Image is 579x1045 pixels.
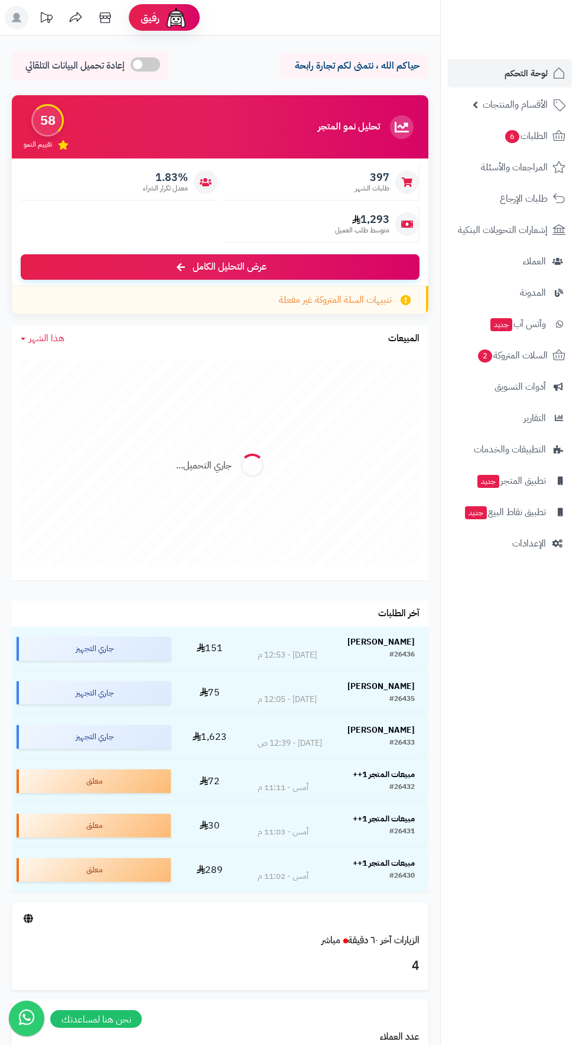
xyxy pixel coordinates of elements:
[448,153,572,182] a: المراجعات والأسئلة
[477,475,499,488] span: جديد
[448,341,572,370] a: السلات المتروكة2
[476,473,546,489] span: تطبيق المتجر
[523,410,546,426] span: التقارير
[21,254,419,280] a: عرض التحليل الكامل
[17,637,171,661] div: جاري التجهيز
[193,260,266,274] span: عرض التحليل الكامل
[355,183,389,193] span: طلبات الشهر
[448,529,572,558] a: الإعدادات
[335,225,389,235] span: متوسط طلب العميل
[355,171,389,184] span: 397
[321,933,419,947] a: الزيارات آخر ٦٠ دقيقةمباشر
[448,185,572,213] a: طلبات الإرجاع
[347,724,415,736] strong: [PERSON_NAME]
[389,826,415,838] div: #26431
[389,694,415,706] div: #26435
[143,183,188,193] span: معدل تكرار الشراء
[17,681,171,705] div: جاري التجهيز
[389,649,415,661] div: #26436
[448,216,572,244] a: إشعارات التحويلات البنكية
[24,140,52,150] span: تقييم النمو
[143,171,188,184] span: 1.83%
[490,318,512,331] span: جديد
[175,848,244,892] td: 289
[458,222,548,238] span: إشعارات التحويلات البنكية
[389,737,415,749] div: #26433
[448,435,572,464] a: التطبيقات والخدمات
[175,627,244,671] td: 151
[258,694,317,706] div: [DATE] - 12:05 م
[474,441,546,458] span: التطبيقات والخدمات
[448,467,572,495] a: تطبيق المتجرجديد
[465,506,487,519] span: جديد
[448,404,572,432] a: التقارير
[335,213,389,226] span: 1,293
[175,804,244,847] td: 30
[175,759,244,803] td: 72
[520,284,546,301] span: المدونة
[175,715,244,759] td: 1,623
[523,253,546,270] span: العملاء
[483,96,548,113] span: الأقسام والمنتجات
[318,122,380,132] h3: تحليل نمو المتجر
[289,59,419,73] p: حياكم الله ، نتمنى لكم تجارة رابحة
[477,347,548,364] span: السلات المتروكة
[17,769,171,793] div: معلق
[353,813,415,825] strong: مبيعات المتجر 1++
[29,331,64,345] span: هذا الشهر
[347,680,415,693] strong: [PERSON_NAME]
[175,671,244,715] td: 75
[31,6,61,33] a: تحديثات المنصة
[279,293,392,307] span: تنبيهات السلة المتروكة غير مفعلة
[478,350,492,363] span: 2
[504,128,548,144] span: الطلبات
[17,814,171,837] div: معلق
[258,826,308,838] div: أمس - 11:03 م
[378,609,419,619] h3: آخر الطلبات
[25,59,125,73] span: إعادة تحميل البيانات التلقائي
[380,1030,419,1044] a: عدد العملاء
[448,247,572,276] a: العملاء
[17,858,171,882] div: معلق
[258,782,308,794] div: أمس - 11:11 م
[21,332,64,345] a: هذا الشهر
[448,122,572,150] a: الطلبات6
[489,316,546,332] span: وآتس آب
[21,956,419,976] h3: 4
[464,504,546,520] span: تطبيق نقاط البيع
[388,334,419,344] h3: المبيعات
[389,871,415,882] div: #26430
[258,871,308,882] div: أمس - 11:02 م
[448,498,572,526] a: تطبيق نقاط البيعجديد
[505,130,519,143] span: 6
[141,11,160,25] span: رفيق
[258,737,322,749] div: [DATE] - 12:39 ص
[481,159,548,176] span: المراجعات والأسئلة
[495,378,546,395] span: أدوات التسويق
[17,725,171,749] div: جاري التجهيز
[321,933,340,947] small: مباشر
[353,768,415,781] strong: مبيعات المتجر 1++
[353,857,415,869] strong: مبيعات المتجر 1++
[512,535,546,552] span: الإعدادات
[500,190,548,207] span: طلبات الإرجاع
[258,649,317,661] div: [DATE] - 12:53 م
[448,279,572,307] a: المدونة
[505,65,548,82] span: لوحة التحكم
[164,6,188,30] img: ai-face.png
[176,459,232,473] div: جاري التحميل...
[389,782,415,794] div: #26432
[448,373,572,401] a: أدوات التسويق
[448,310,572,338] a: وآتس آبجديد
[448,59,572,88] a: لوحة التحكم
[347,636,415,648] strong: [PERSON_NAME]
